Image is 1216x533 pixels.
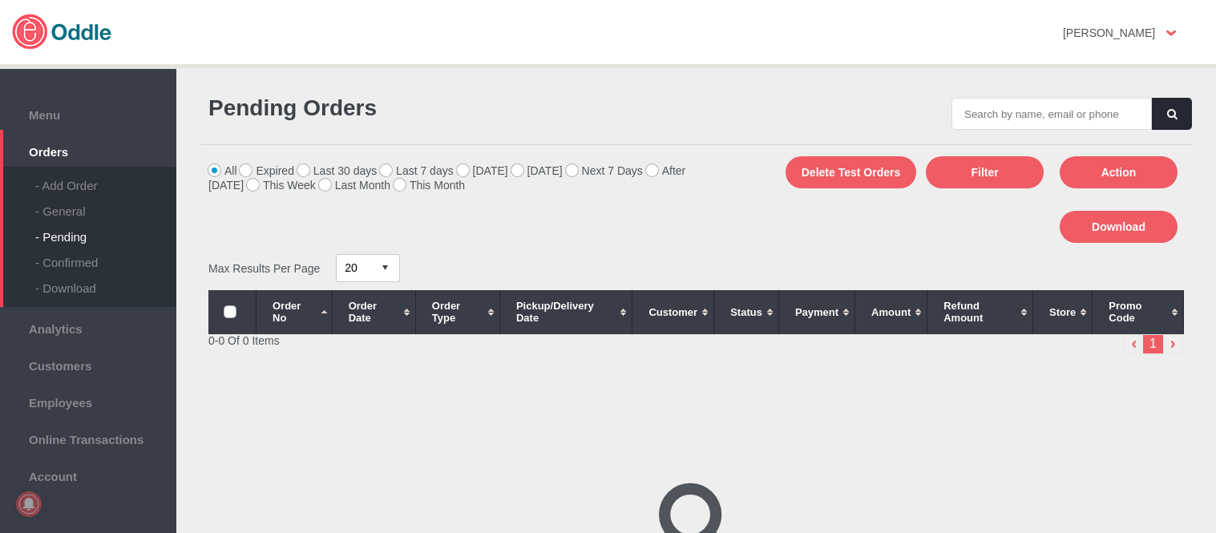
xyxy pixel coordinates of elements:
[714,290,779,334] th: Status
[247,179,316,192] label: This Week
[778,290,854,334] th: Payment
[8,141,168,159] span: Orders
[855,290,927,334] th: Amount
[1060,211,1178,243] button: Download
[257,290,333,334] th: Order No
[511,164,563,177] label: [DATE]
[208,334,280,347] span: 0-0 Of 0 Items
[499,290,632,334] th: Pickup/Delivery Date
[8,318,168,336] span: Analytics
[926,156,1044,188] button: Filter
[35,218,176,244] div: - Pending
[457,164,508,177] label: [DATE]
[1143,334,1163,354] li: 1
[415,290,499,334] th: Order Type
[8,392,168,410] span: Employees
[1063,26,1155,39] strong: [PERSON_NAME]
[35,192,176,218] div: - General
[1033,290,1093,334] th: Store
[632,290,714,334] th: Customer
[208,261,320,274] span: Max Results Per Page
[332,290,415,334] th: Order Date
[35,269,176,295] div: - Download
[208,164,237,177] label: All
[1124,334,1144,354] img: left-arrow-small.png
[394,179,465,192] label: This Month
[1166,30,1176,36] img: user-option-arrow.png
[240,164,293,177] label: Expired
[1093,290,1184,334] th: Promo Code
[566,164,643,177] label: Next 7 Days
[1060,156,1178,188] button: Action
[297,164,377,177] label: Last 30 days
[927,290,1033,334] th: Refund Amount
[8,104,168,122] span: Menu
[319,179,390,192] label: Last Month
[208,95,689,121] h1: Pending Orders
[786,156,916,188] button: Delete Test Orders
[380,164,454,177] label: Last 7 days
[8,429,168,446] span: Online Transactions
[951,98,1152,130] input: Search by name, email or phone
[8,466,168,483] span: Account
[35,244,176,269] div: - Confirmed
[35,167,176,192] div: - Add Order
[1163,334,1183,354] img: right-arrow.png
[8,355,168,373] span: Customers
